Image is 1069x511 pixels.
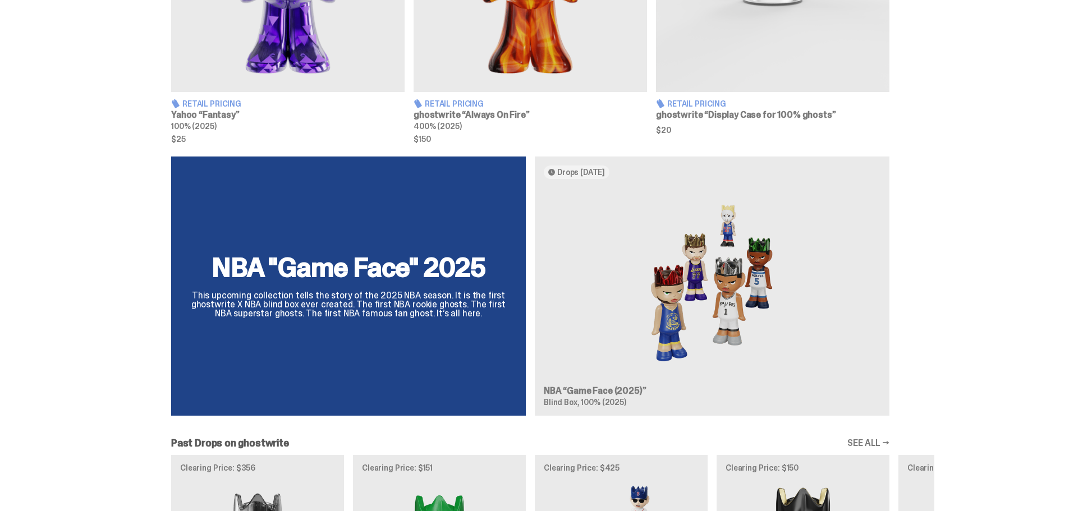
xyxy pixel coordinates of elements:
span: Drops [DATE] [557,168,605,177]
span: $25 [171,135,405,143]
img: Game Face (2025) [544,188,880,378]
span: Retail Pricing [425,100,484,108]
p: Clearing Price: $356 [180,464,335,472]
h2: NBA "Game Face" 2025 [185,254,512,281]
p: Clearing Price: $150 [726,464,880,472]
h3: ghostwrite “Always On Fire” [414,111,647,119]
h3: ghostwrite “Display Case for 100% ghosts” [656,111,889,119]
p: Clearing Price: $151 [362,464,517,472]
p: Clearing Price: $425 [544,464,699,472]
span: Retail Pricing [667,100,726,108]
span: Retail Pricing [182,100,241,108]
a: SEE ALL → [847,439,889,448]
span: $20 [656,126,889,134]
h2: Past Drops on ghostwrite [171,438,289,448]
p: Clearing Price: $100 [907,464,1062,472]
span: 400% (2025) [414,121,461,131]
span: 100% (2025) [171,121,216,131]
span: Blind Box, [544,397,580,407]
h3: NBA “Game Face (2025)” [544,386,880,395]
h3: Yahoo “Fantasy” [171,111,405,119]
span: 100% (2025) [581,397,626,407]
p: This upcoming collection tells the story of the 2025 NBA season. It is the first ghostwrite X NBA... [185,291,512,318]
span: $150 [414,135,647,143]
